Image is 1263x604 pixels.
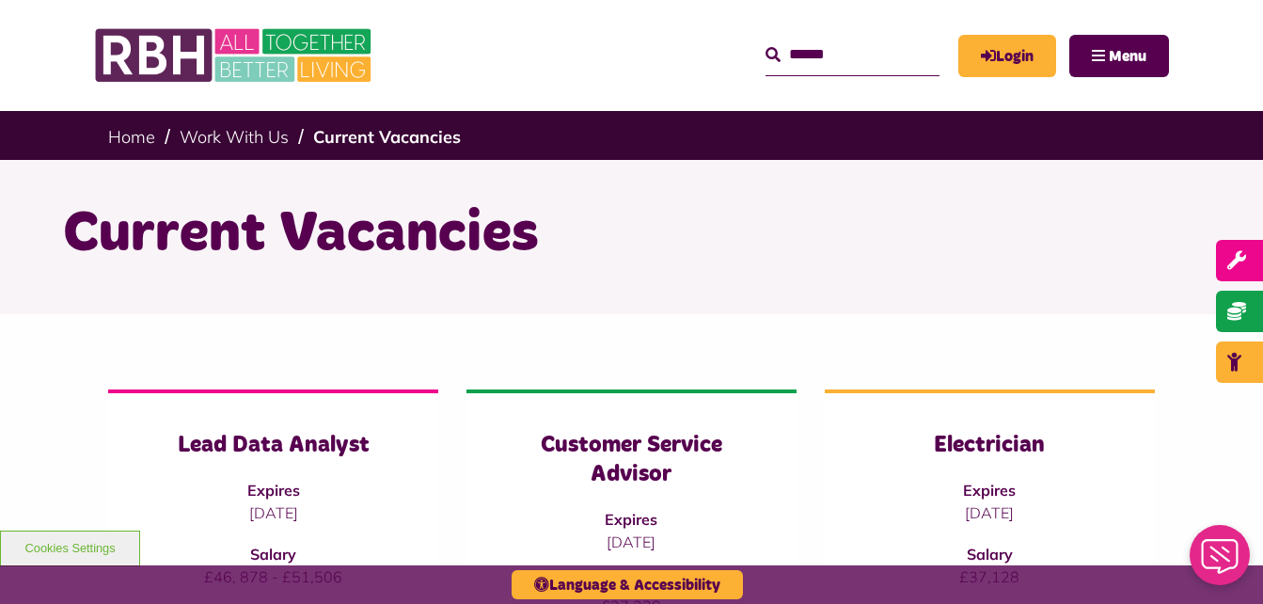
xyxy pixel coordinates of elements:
a: MyRBH [958,35,1056,77]
h3: Lead Data Analyst [146,431,401,460]
strong: Salary [250,545,296,564]
h3: Customer Service Advisor [504,431,759,489]
iframe: Netcall Web Assistant for live chat [1178,519,1263,604]
h3: Electrician [862,431,1117,460]
h1: Current Vacancies [63,198,1201,271]
strong: Expires [963,481,1016,500]
strong: Expires [247,481,300,500]
p: [DATE] [504,531,759,553]
p: [DATE] [862,501,1117,524]
button: Navigation [1069,35,1169,77]
input: Search [766,35,939,75]
strong: Salary [967,545,1013,564]
img: RBH [94,19,376,92]
a: Home [108,126,155,148]
p: [DATE] [146,501,401,524]
span: Menu [1109,49,1146,64]
a: Current Vacancies [313,126,461,148]
button: Language & Accessibility [512,570,743,599]
a: Work With Us [180,126,289,148]
strong: Expires [605,510,657,529]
